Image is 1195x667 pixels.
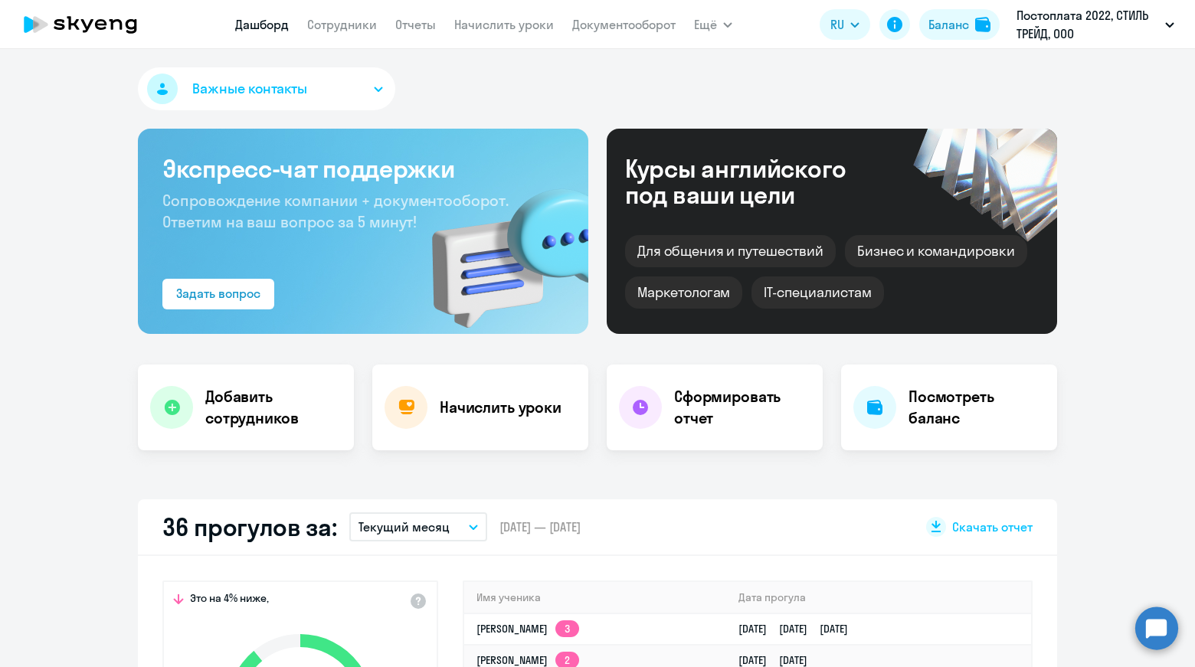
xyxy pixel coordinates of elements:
[674,386,810,429] h4: Сформировать отчет
[928,15,969,34] div: Баланс
[499,518,581,535] span: [DATE] — [DATE]
[572,17,676,32] a: Документооборот
[162,191,509,231] span: Сопровождение компании + документооборот. Ответим на ваш вопрос за 5 минут!
[738,622,860,636] a: [DATE][DATE][DATE]
[625,276,742,309] div: Маркетологам
[476,622,579,636] a: [PERSON_NAME]3
[919,9,1000,40] button: Балансbalance
[395,17,436,32] a: Отчеты
[625,235,836,267] div: Для общения и путешествий
[555,620,579,637] app-skyeng-badge: 3
[625,155,887,208] div: Курсы английского под ваши цели
[845,235,1027,267] div: Бизнес и командировки
[751,276,883,309] div: IT-специалистам
[192,79,307,99] span: Важные контакты
[235,17,289,32] a: Дашборд
[738,653,820,667] a: [DATE][DATE]
[694,15,717,34] span: Ещё
[726,582,1031,613] th: Дата прогула
[694,9,732,40] button: Ещё
[307,17,377,32] a: Сотрудники
[440,397,561,418] h4: Начислить уроки
[476,653,579,667] a: [PERSON_NAME]2
[349,512,487,541] button: Текущий месяц
[138,67,395,110] button: Важные контакты
[1009,6,1182,43] button: Постоплата 2022, СТИЛЬ ТРЕЙД, ООО
[162,153,564,184] h3: Экспресс-чат поддержки
[975,17,990,32] img: balance
[909,386,1045,429] h4: Посмотреть баланс
[358,518,450,536] p: Текущий месяц
[205,386,342,429] h4: Добавить сотрудников
[1017,6,1159,43] p: Постоплата 2022, СТИЛЬ ТРЕЙД, ООО
[162,279,274,309] button: Задать вопрос
[820,9,870,40] button: RU
[952,518,1033,535] span: Скачать отчет
[830,15,844,34] span: RU
[454,17,554,32] a: Начислить уроки
[464,582,726,613] th: Имя ученика
[162,512,337,542] h2: 36 прогулов за:
[410,162,588,334] img: bg-img
[176,284,260,302] div: Задать вопрос
[190,591,269,610] span: Это на 4% ниже,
